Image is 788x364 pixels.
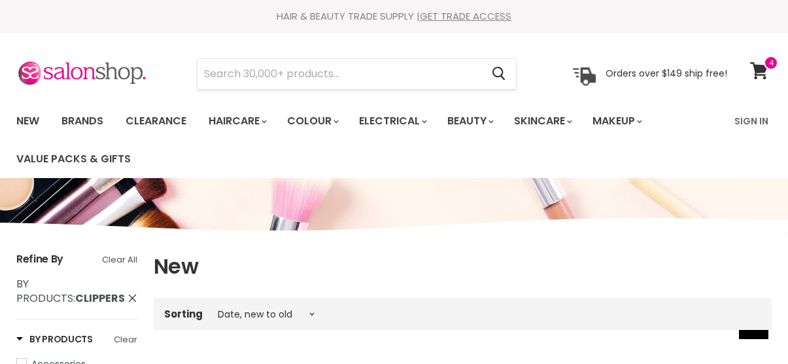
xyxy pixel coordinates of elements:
a: Brands [52,107,113,135]
a: Value Packs & Gifts [7,145,141,173]
span: By Products [16,276,73,306]
p: Orders over $149 ship free! [606,67,727,79]
a: New [7,107,49,135]
form: Product [197,58,517,90]
a: Beauty [437,107,502,135]
a: Colour [277,107,347,135]
a: By Products: Clippers [16,277,137,306]
a: Skincare [504,107,580,135]
a: Clearance [116,107,196,135]
a: Makeup [583,107,650,135]
strong: Clippers [75,291,125,306]
h1: New [154,253,772,280]
span: Refine By [16,251,63,266]
button: Search [481,59,516,89]
a: Clear [114,333,137,347]
h3: By Products [16,333,93,346]
label: Sorting [164,308,203,319]
a: Sign In [727,107,776,135]
a: Clear All [102,253,137,267]
a: Electrical [349,107,435,135]
a: GET TRADE ACCESS [420,9,511,23]
span: : [16,276,125,306]
input: Search [197,59,481,89]
ul: Main menu [7,102,727,178]
a: Haircare [199,107,275,135]
iframe: Gorgias live chat messenger [723,302,775,351]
